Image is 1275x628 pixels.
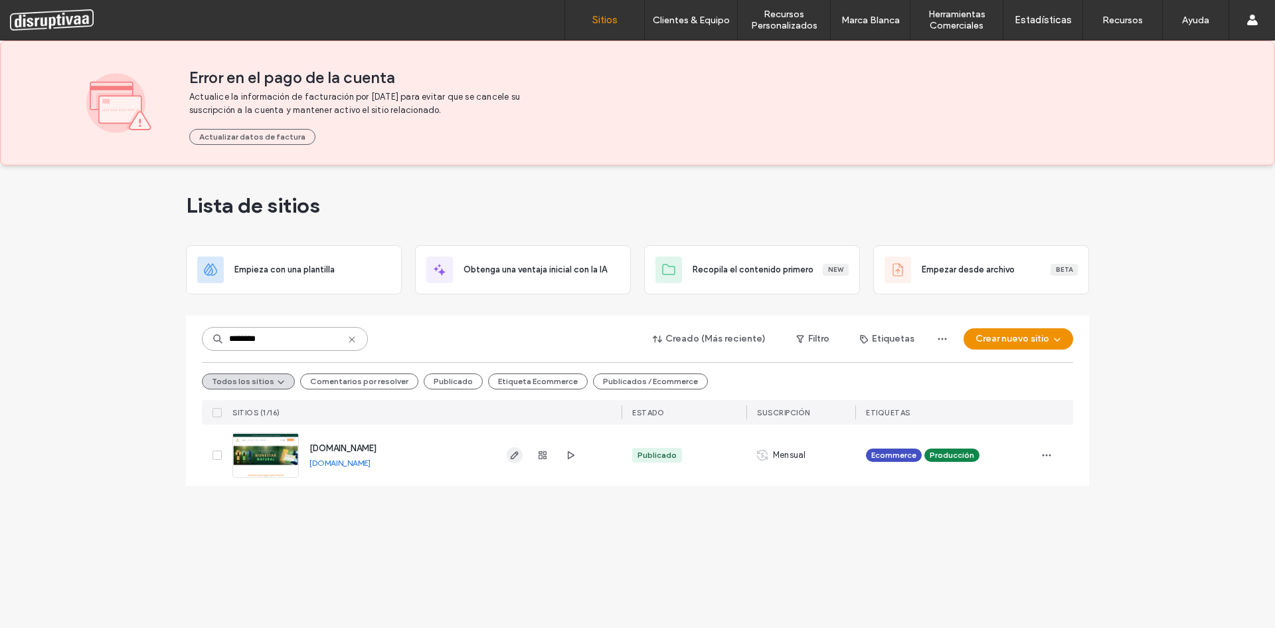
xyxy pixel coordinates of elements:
[202,373,295,389] button: Todos los sitios
[653,15,730,26] label: Clientes & Equipo
[300,373,418,389] button: Comentarios por resolver
[189,68,1189,88] span: Error en el pago de la cuenta
[593,373,708,389] button: Publicados / Ecommerce
[757,408,810,417] span: Suscripción
[1102,15,1143,26] label: Recursos
[1015,14,1072,26] label: Estadísticas
[930,449,974,461] span: Producción
[415,245,631,294] div: Obtenga una ventaja inicial con la IA
[309,443,377,453] a: [DOMAIN_NAME]
[234,263,335,276] span: Empieza con una plantilla
[189,129,315,145] button: Actualizar datos de factura
[637,449,677,461] div: Publicado
[592,14,618,26] label: Sitios
[186,192,320,219] span: Lista de sitios
[644,245,860,294] div: Recopila el contenido primeroNew
[186,245,402,294] div: Empieza con una plantilla
[29,9,65,21] span: Ayuda
[464,263,607,276] span: Obtenga una ventaja inicial con la IA
[910,9,1003,31] label: Herramientas Comerciales
[773,449,806,462] span: Mensual
[232,408,280,417] span: SITIOS (1/16)
[693,263,813,276] span: Recopila el contenido primero
[823,264,849,276] div: New
[1182,15,1209,26] label: Ayuda
[189,90,531,117] span: Actualice la información de facturación por [DATE] para evitar que se cancele su suscripción a la...
[871,449,916,461] span: Ecommerce
[964,328,1073,350] button: Crear nuevo sitio
[873,245,1089,294] div: Empezar desde archivoBeta
[783,328,843,350] button: Filtro
[866,408,910,417] span: ETIQUETAS
[488,373,588,389] button: Etiqueta Ecommerce
[848,328,926,350] button: Etiquetas
[424,373,483,389] button: Publicado
[738,9,830,31] label: Recursos Personalizados
[1051,264,1078,276] div: Beta
[841,15,900,26] label: Marca Blanca
[922,263,1015,276] span: Empezar desde archivo
[641,328,778,350] button: Creado (Más reciente)
[632,408,664,417] span: ESTADO
[309,458,371,468] a: [DOMAIN_NAME]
